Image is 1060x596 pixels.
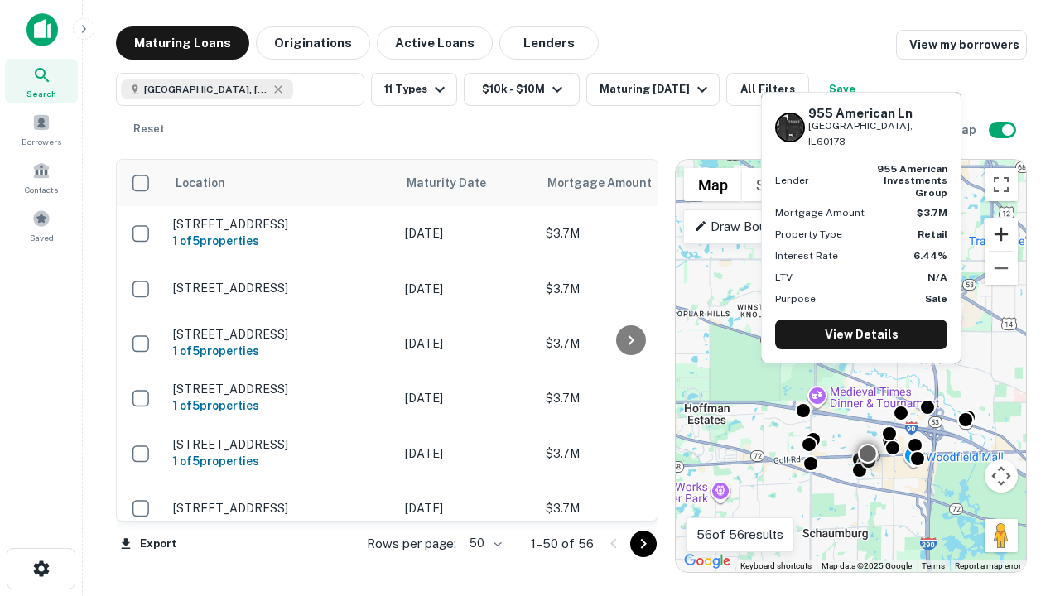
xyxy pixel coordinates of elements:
a: Search [5,59,78,103]
button: Maturing [DATE] [586,73,720,106]
strong: 955 american investments group [877,163,947,199]
strong: Retail [918,228,947,240]
a: Borrowers [5,107,78,151]
h6: 1 of 5 properties [173,452,388,470]
a: Open this area in Google Maps (opens a new window) [680,550,735,572]
p: [STREET_ADDRESS] [173,382,388,397]
p: [DATE] [405,445,529,463]
h6: 1 of 5 properties [173,342,388,360]
div: 0 0 [676,160,1026,572]
p: Property Type [775,227,842,242]
span: Location [175,173,225,193]
p: $3.7M [546,280,711,298]
button: Reset [123,113,176,146]
p: [DATE] [405,224,529,243]
th: Mortgage Amount [537,160,720,206]
span: Mortgage Amount [547,173,673,193]
p: [STREET_ADDRESS] [173,327,388,342]
p: 56 of 56 results [696,525,783,545]
img: Google [680,550,735,572]
p: $3.7M [546,224,711,243]
p: Purpose [775,291,816,306]
span: Maturity Date [407,173,508,193]
button: Export [116,531,181,556]
button: Zoom in [985,218,1018,251]
button: Keyboard shortcuts [740,560,812,572]
h6: 1 of 5 properties [173,232,388,250]
a: Report a map error [955,561,1021,570]
a: Saved [5,203,78,248]
strong: $3.7M [917,207,947,219]
p: $3.7M [546,389,711,407]
p: [GEOGRAPHIC_DATA], IL60173 [808,118,947,150]
button: Go to next page [630,531,657,557]
th: Location [165,160,397,206]
p: [DATE] [405,334,529,353]
a: View my borrowers [896,30,1027,60]
span: Search [26,87,56,100]
iframe: Chat Widget [977,464,1060,543]
h6: 955 American Ln [808,106,947,121]
button: Zoom out [985,252,1018,285]
p: Mortgage Amount [775,205,865,220]
span: Saved [30,231,54,244]
button: Save your search to get updates of matches that match your search criteria. [816,73,869,106]
strong: N/A [927,272,947,283]
p: [DATE] [405,280,529,298]
button: $10k - $10M [464,73,580,106]
p: [STREET_ADDRESS] [173,437,388,452]
div: Maturing [DATE] [600,79,712,99]
h6: 1 of 5 properties [173,397,388,415]
span: Map data ©2025 Google [821,561,912,570]
p: [STREET_ADDRESS] [173,281,388,296]
button: Map camera controls [985,459,1018,493]
button: Maturing Loans [116,26,249,60]
p: Rows per page: [367,534,456,554]
div: 50 [463,531,504,555]
a: View Details [775,320,947,349]
p: [DATE] [405,389,529,407]
p: Lender [775,173,809,188]
button: Show satellite imagery [742,168,824,201]
p: 1–50 of 56 [531,534,594,554]
p: [STREET_ADDRESS] [173,217,388,232]
button: Toggle fullscreen view [985,168,1018,201]
strong: Sale [925,293,947,305]
span: Contacts [25,183,58,196]
p: $3.7M [546,445,711,463]
th: Maturity Date [397,160,537,206]
a: Contacts [5,155,78,199]
p: $3.7M [546,334,711,353]
p: Draw Boundary [694,217,797,237]
img: capitalize-icon.png [26,13,58,46]
button: 11 Types [371,73,457,106]
p: LTV [775,270,793,285]
button: Originations [256,26,370,60]
p: Interest Rate [775,248,838,263]
p: [DATE] [405,499,529,517]
button: All Filters [726,73,809,106]
p: $3.7M [546,499,711,517]
button: Active Loans [377,26,493,60]
strong: 6.44% [913,250,947,262]
p: [STREET_ADDRESS] [173,501,388,516]
span: [GEOGRAPHIC_DATA], [GEOGRAPHIC_DATA] [144,82,268,97]
span: Borrowers [22,135,61,148]
button: Show street map [684,168,742,201]
button: Lenders [499,26,599,60]
a: Terms [922,561,945,570]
